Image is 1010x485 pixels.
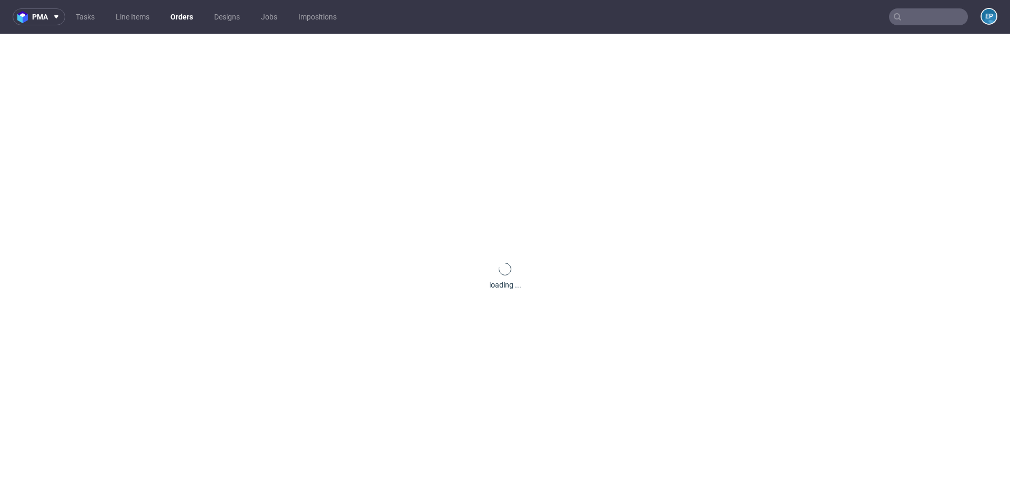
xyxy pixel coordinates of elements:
a: Orders [164,8,199,25]
a: Designs [208,8,246,25]
a: Jobs [255,8,284,25]
span: pma [32,13,48,21]
img: logo [17,11,32,23]
a: Line Items [109,8,156,25]
div: loading ... [489,280,521,290]
a: Impositions [292,8,343,25]
figcaption: EP [982,9,996,24]
a: Tasks [69,8,101,25]
button: pma [13,8,65,25]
